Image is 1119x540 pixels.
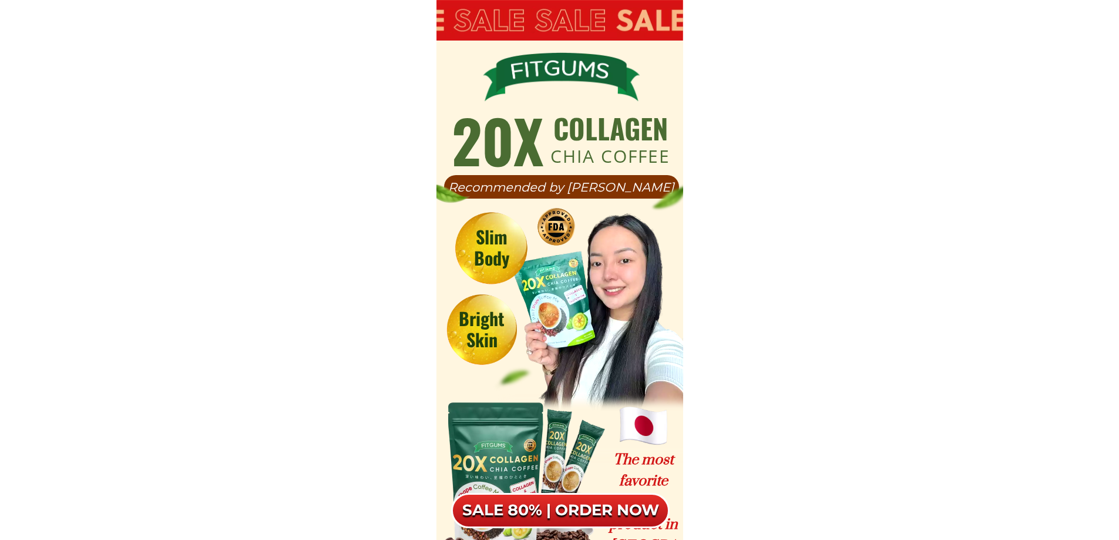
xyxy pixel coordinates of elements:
[549,147,672,165] h1: chia coffee
[461,226,522,269] h1: Slim Body
[452,308,511,350] h1: Bright Skin
[451,501,670,521] h6: SALE 80% | ORDER NOW
[549,115,672,142] h1: collagen
[451,110,545,169] h1: 20X
[444,181,679,193] h1: Recommended by [PERSON_NAME]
